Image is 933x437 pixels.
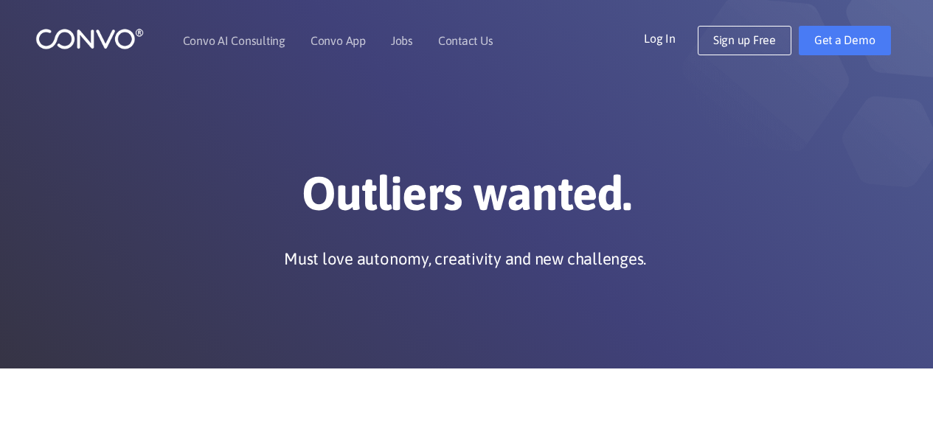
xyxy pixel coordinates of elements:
[183,35,285,46] a: Convo AI Consulting
[284,248,646,270] p: Must love autonomy, creativity and new challenges.
[58,165,876,233] h1: Outliers wanted.
[35,27,144,50] img: logo_1.png
[799,26,891,55] a: Get a Demo
[644,26,698,49] a: Log In
[438,35,493,46] a: Contact Us
[311,35,366,46] a: Convo App
[698,26,791,55] a: Sign up Free
[391,35,413,46] a: Jobs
